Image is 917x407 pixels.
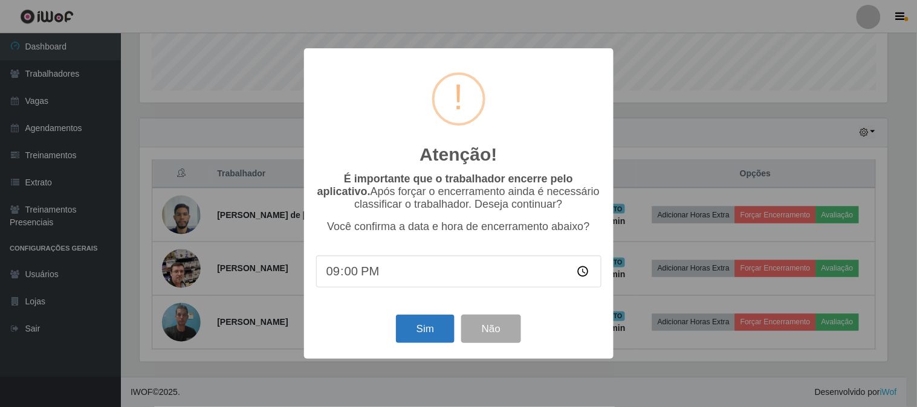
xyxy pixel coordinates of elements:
p: Você confirma a data e hora de encerramento abaixo? [316,220,601,233]
b: É importante que o trabalhador encerre pelo aplicativo. [317,173,573,197]
h2: Atenção! [420,144,497,165]
p: Após forçar o encerramento ainda é necessário classificar o trabalhador. Deseja continuar? [316,173,601,211]
button: Sim [396,315,455,343]
button: Não [461,315,521,343]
